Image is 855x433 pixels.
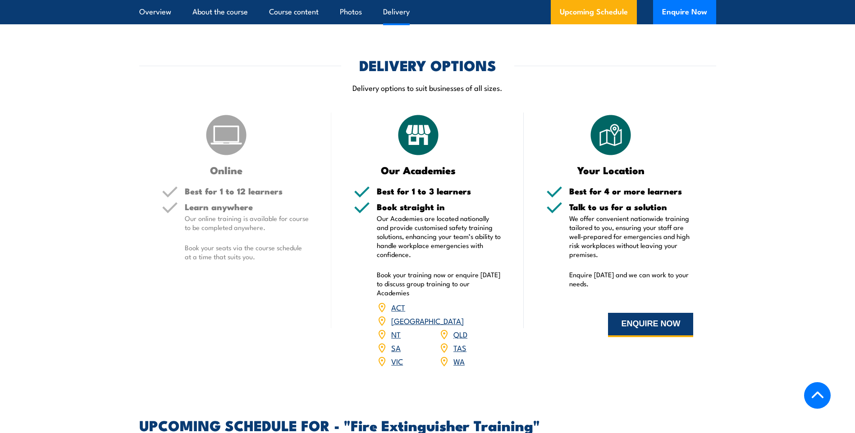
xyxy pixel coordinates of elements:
h2: UPCOMING SCHEDULE FOR - "Fire Extinguisher Training" [139,419,716,431]
a: [GEOGRAPHIC_DATA] [391,315,464,326]
h3: Online [162,165,291,175]
h5: Best for 1 to 3 learners [377,187,501,195]
a: QLD [453,329,467,339]
a: ACT [391,302,405,312]
p: Our online training is available for course to be completed anywhere. [185,214,309,232]
h5: Best for 4 or more learners [569,187,694,195]
a: NT [391,329,401,339]
h5: Best for 1 to 12 learners [185,187,309,195]
p: We offer convenient nationwide training tailored to you, ensuring your staff are well-prepared fo... [569,214,694,259]
p: Book your training now or enquire [DATE] to discuss group training to our Academies [377,270,501,297]
p: Book your seats via the course schedule at a time that suits you. [185,243,309,261]
h3: Your Location [546,165,676,175]
p: Our Academies are located nationally and provide customised safety training solutions, enhancing ... [377,214,501,259]
a: VIC [391,356,403,366]
a: WA [453,356,465,366]
button: ENQUIRE NOW [608,313,693,337]
a: TAS [453,342,466,353]
h3: Our Academies [354,165,483,175]
a: SA [391,342,401,353]
h5: Learn anywhere [185,203,309,211]
h5: Book straight in [377,203,501,211]
h2: DELIVERY OPTIONS [359,59,496,71]
p: Enquire [DATE] and we can work to your needs. [569,270,694,288]
h5: Talk to us for a solution [569,203,694,211]
p: Delivery options to suit businesses of all sizes. [139,82,716,93]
